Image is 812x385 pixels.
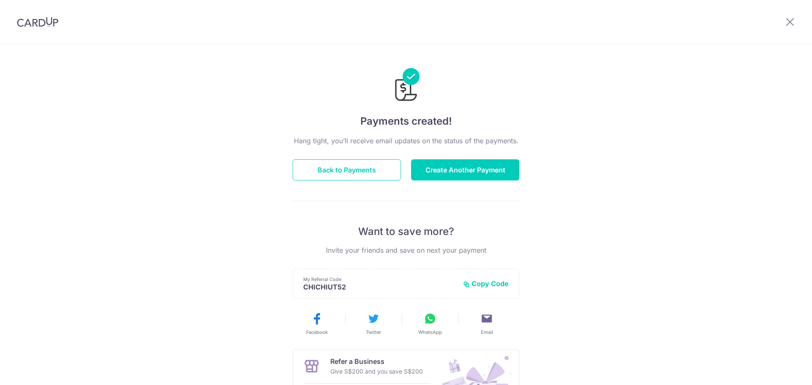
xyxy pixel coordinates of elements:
[405,312,455,336] button: WhatsApp
[293,159,401,180] button: Back to Payments
[348,312,398,336] button: Twitter
[411,159,519,180] button: Create Another Payment
[463,279,509,288] button: Copy Code
[330,356,423,366] p: Refer a Business
[366,329,381,336] span: Twitter
[293,136,519,146] p: Hang tight, you’ll receive email updates on the status of the payments.
[303,283,456,291] p: CHICHIUT52
[418,329,442,336] span: WhatsApp
[292,312,342,336] button: Facebook
[330,366,423,377] p: Give S$200 and you save S$200
[293,114,519,129] h4: Payments created!
[293,245,519,255] p: Invite your friends and save on next your payment
[392,68,420,104] img: Payments
[462,312,512,336] button: Email
[306,329,328,336] span: Facebook
[481,329,493,336] span: Email
[293,225,519,238] p: Want to save more?
[17,17,58,27] img: CardUp
[303,276,456,283] p: My Referral Code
